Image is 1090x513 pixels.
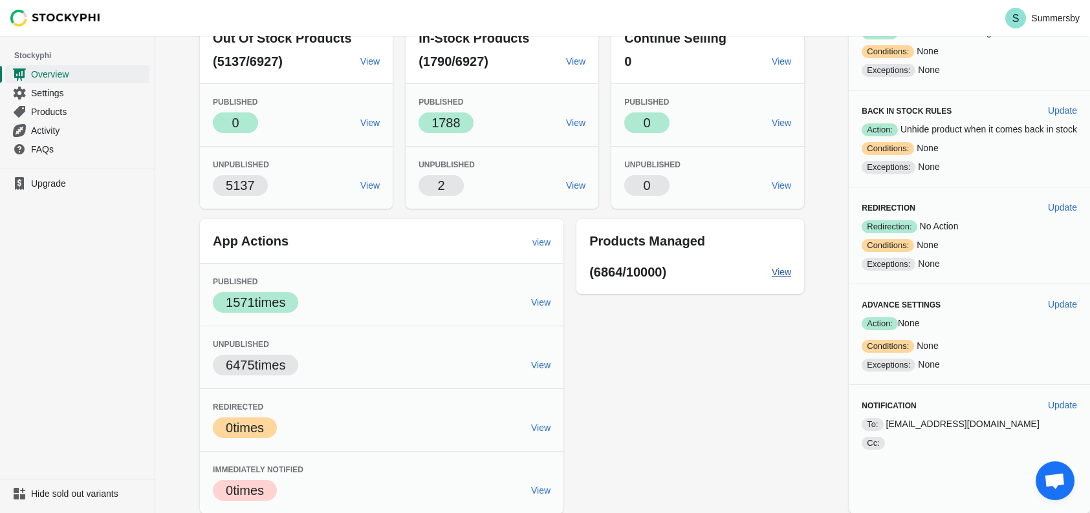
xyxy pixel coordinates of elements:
p: Unhide product when it comes back in stock [862,123,1077,136]
p: [EMAIL_ADDRESS][DOMAIN_NAME] [862,417,1077,431]
span: In-Stock Products [419,31,529,45]
p: None [862,317,1077,330]
span: FAQs [31,143,147,156]
button: Update [1043,393,1082,417]
span: 0 [644,116,651,130]
span: 1571 times [226,295,285,309]
p: No Action [862,220,1077,233]
span: View [531,360,550,370]
p: None [862,45,1077,58]
span: Action: [862,123,898,136]
span: Published [213,98,257,107]
h3: Redirection [862,203,1038,213]
span: Conditions: [862,142,914,155]
a: Overview [5,65,149,83]
p: None [862,339,1077,353]
a: FAQs [5,140,149,158]
span: Activity [31,124,147,137]
span: View [566,56,585,67]
button: Update [1043,293,1082,316]
span: Update [1048,202,1077,213]
span: Continue Selling [624,31,726,45]
span: Unpublished [213,340,269,349]
span: Update [1048,400,1077,410]
span: Upgrade [31,177,147,190]
span: 0 [232,116,239,130]
h3: Notification [862,401,1038,411]
a: View [355,50,385,73]
span: Products Managed [589,234,705,248]
a: View [767,260,796,284]
span: Cc: [862,437,885,450]
span: Settings [31,87,147,99]
span: App Actions [213,234,289,248]
span: View [360,118,380,128]
span: View [531,423,550,433]
p: None [862,63,1077,77]
a: View [526,291,556,314]
span: 0 times [226,483,264,497]
span: Published [419,98,463,107]
span: View [772,118,791,128]
span: view [532,237,550,247]
span: (6864/10000) [589,265,666,279]
span: View [566,118,585,128]
a: View [561,111,591,134]
span: Exceptions: [862,64,915,77]
a: View [767,50,796,73]
span: Exceptions: [862,161,915,174]
span: To: [862,418,883,431]
span: View [360,180,380,191]
a: Upgrade [5,174,149,193]
span: Out Of Stock Products [213,31,351,45]
span: Conditions: [862,340,914,353]
span: View [360,56,380,67]
p: 2 [438,176,445,194]
span: 6475 times [226,358,285,372]
span: 0 [644,178,651,193]
span: View [531,297,550,308]
a: View [561,50,591,73]
span: View [772,267,791,277]
span: 0 times [226,421,264,435]
h3: Back in Stock Rules [862,106,1038,116]
span: View [566,180,585,191]
p: None [862,160,1077,174]
span: 1788 [431,116,461,130]
span: Conditions: [862,45,914,58]
a: view [527,231,556,254]
a: Settings [5,83,149,102]
span: Hide sold out variants [31,487,147,500]
span: Update [1048,105,1077,116]
h3: Advance Settings [862,300,1038,310]
span: Published [624,98,669,107]
span: Immediately Notified [213,465,303,474]
span: Action: [862,317,898,330]
span: Unpublished [624,160,681,169]
span: Unpublished [419,160,475,169]
span: Redirection: [862,220,917,233]
a: View [526,353,556,377]
span: (1790/6927) [419,54,488,68]
a: View [355,111,385,134]
span: Published [213,277,257,286]
button: Avatar with initials SSummersby [1000,5,1085,31]
a: View [355,174,385,197]
a: View [561,174,591,197]
span: Overview [31,68,147,81]
a: View [526,479,556,502]
p: None [862,358,1077,372]
a: Products [5,102,149,121]
button: Update [1043,196,1082,219]
span: Conditions: [862,239,914,252]
a: Hide sold out variants [5,485,149,503]
p: None [862,238,1077,252]
p: None [862,257,1077,271]
span: View [772,56,791,67]
p: None [862,141,1077,155]
span: Avatar with initials S [1005,8,1026,28]
span: 5137 [226,178,255,193]
p: Summersby [1031,13,1080,23]
a: View [767,174,796,197]
span: 0 [624,54,631,68]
